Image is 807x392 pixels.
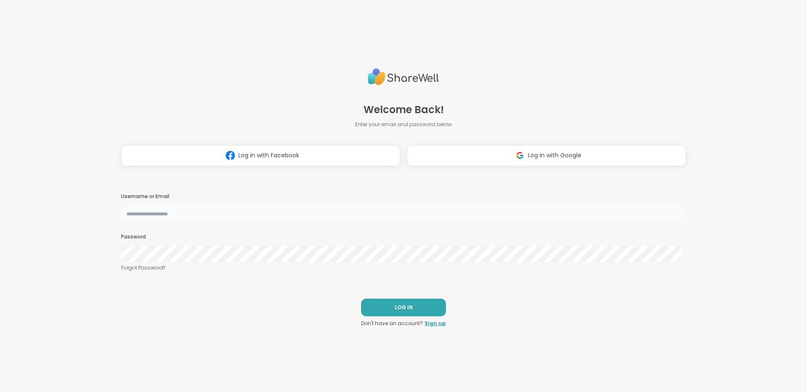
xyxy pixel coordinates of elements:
[368,65,439,89] img: ShareWell Logo
[222,148,238,163] img: ShareWell Logomark
[238,151,299,160] span: Log in with Facebook
[121,145,400,166] button: Log in with Facebook
[528,151,581,160] span: Log in with Google
[395,304,413,311] span: LOG IN
[407,145,686,166] button: Log in with Google
[361,320,423,327] span: Don't have an account?
[355,121,452,128] span: Enter your email and password below
[512,148,528,163] img: ShareWell Logomark
[121,233,686,241] h3: Password
[121,193,686,200] h3: Username or Email
[425,320,446,327] a: Sign up
[364,102,444,117] span: Welcome Back!
[361,299,446,316] button: LOG IN
[121,264,686,272] a: Forgot Password?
